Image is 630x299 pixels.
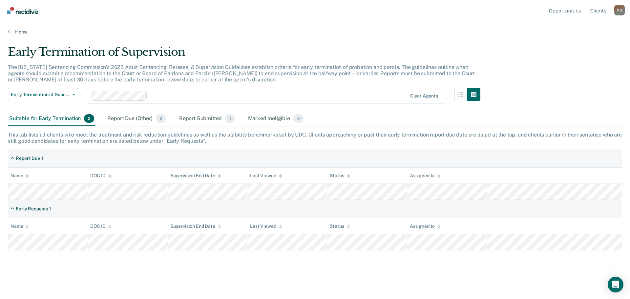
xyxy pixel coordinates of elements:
div: Supervision End Date [170,224,221,229]
div: Name [10,173,29,179]
button: Profile dropdown button [614,5,625,15]
div: DOC ID [90,224,111,229]
a: Home [8,29,622,35]
div: Name [10,224,29,229]
div: Clear agents [410,93,438,99]
div: Last Viewed [250,173,282,179]
div: C H [614,5,625,15]
span: 1 [225,114,235,123]
div: Open Intercom Messenger [608,277,623,292]
div: 1 [41,156,43,161]
div: Marked Ineligible0 [247,112,305,126]
div: DOC ID [90,173,111,179]
div: Early Termination of Supervision [8,45,480,64]
div: Last Viewed [250,224,282,229]
div: Status [330,173,350,179]
button: Early Termination of Supervision [8,88,78,101]
div: Report Submitted1 [178,112,236,126]
div: Early Requests1 [8,203,54,214]
div: Assigned to [410,173,441,179]
div: Supervision End Date [170,173,221,179]
p: The [US_STATE] Sentencing Commission’s 2025 Adult Sentencing, Release, & Supervision Guidelines e... [8,64,475,83]
span: 0 [293,114,304,123]
img: Recidiviz [7,7,38,14]
div: Status [330,224,350,229]
div: Suitable for Early Termination2 [8,112,95,126]
div: 1 [49,206,51,212]
div: Report Due1 [8,153,46,164]
div: Early Requests [16,206,48,212]
span: 0 [156,114,166,123]
span: Early Termination of Supervision [11,92,70,97]
div: Report Due (Other)0 [106,112,167,126]
div: Report Due [16,156,40,161]
div: Assigned to [410,224,441,229]
div: This tab lists all clients who meet the treatment and risk reduction guidelines as well as the st... [8,132,622,144]
span: 2 [84,114,94,123]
